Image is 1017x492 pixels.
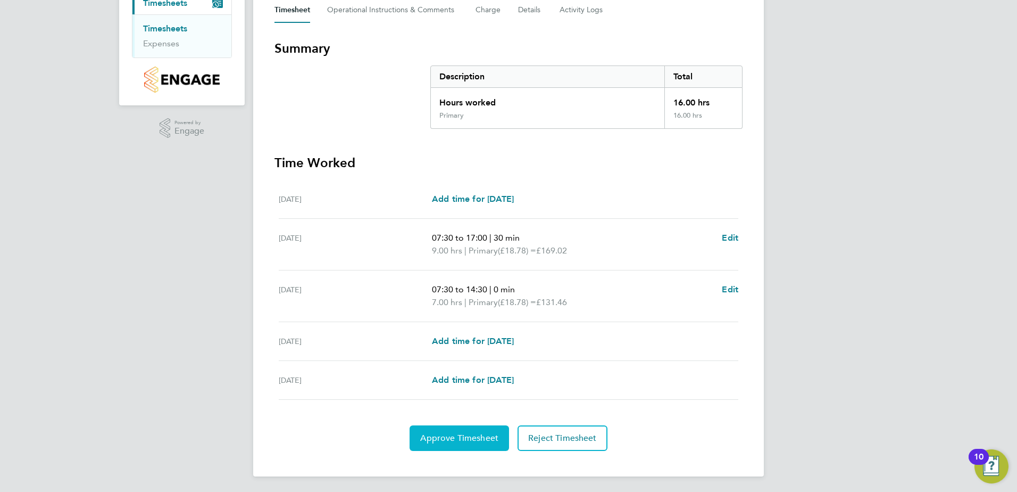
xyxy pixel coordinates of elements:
[498,297,536,307] span: (£18.78) =
[279,283,432,309] div: [DATE]
[494,284,515,294] span: 0 min
[664,88,742,111] div: 16.00 hrs
[489,233,491,243] span: |
[432,336,514,346] span: Add time for [DATE]
[464,245,466,256] span: |
[274,154,743,171] h3: Time Worked
[432,335,514,348] a: Add time for [DATE]
[432,375,514,385] span: Add time for [DATE]
[469,296,498,309] span: Primary
[432,284,487,294] span: 07:30 to 14:30
[432,194,514,204] span: Add time for [DATE]
[722,232,738,244] a: Edit
[431,66,664,87] div: Description
[439,111,464,120] div: Primary
[279,335,432,348] div: [DATE]
[144,67,219,93] img: countryside-properties-logo-retina.png
[498,245,536,256] span: (£18.78) =
[489,284,491,294] span: |
[722,233,738,243] span: Edit
[664,66,742,87] div: Total
[174,118,204,127] span: Powered by
[974,449,1008,483] button: Open Resource Center, 10 new notifications
[143,38,179,48] a: Expenses
[274,40,743,57] h3: Summary
[536,245,567,256] span: £169.02
[274,40,743,451] section: Timesheet
[722,284,738,294] span: Edit
[536,297,567,307] span: £131.46
[974,457,983,471] div: 10
[432,374,514,387] a: Add time for [DATE]
[174,127,204,136] span: Engage
[432,193,514,206] a: Add time for [DATE]
[494,233,520,243] span: 30 min
[722,283,738,296] a: Edit
[528,433,597,444] span: Reject Timesheet
[410,425,509,451] button: Approve Timesheet
[430,65,743,129] div: Summary
[432,245,462,256] span: 9.00 hrs
[664,111,742,128] div: 16.00 hrs
[143,23,187,34] a: Timesheets
[160,118,205,138] a: Powered byEngage
[132,67,232,93] a: Go to home page
[420,433,498,444] span: Approve Timesheet
[432,297,462,307] span: 7.00 hrs
[279,232,432,257] div: [DATE]
[464,297,466,307] span: |
[431,88,664,111] div: Hours worked
[279,374,432,387] div: [DATE]
[279,193,432,206] div: [DATE]
[432,233,487,243] span: 07:30 to 17:00
[132,14,231,58] div: Timesheets
[469,244,498,257] span: Primary
[518,425,607,451] button: Reject Timesheet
